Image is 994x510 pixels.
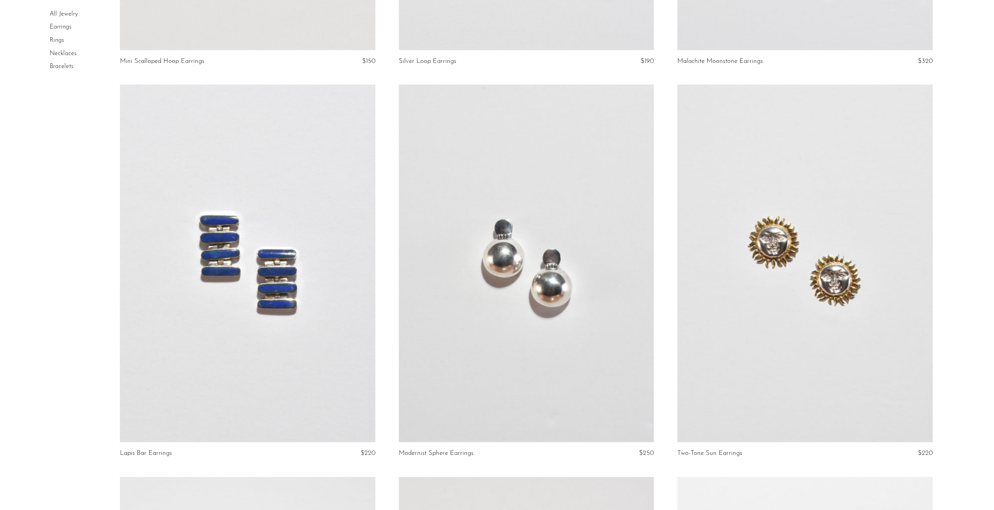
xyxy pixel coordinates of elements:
a: All Jewelry [50,11,78,17]
a: Rings [50,37,64,43]
a: Lapis Bar Earrings [120,450,172,457]
a: Silver Loop Earrings [399,58,456,65]
a: Bracelets [50,63,73,70]
span: $250 [639,450,654,456]
span: $190 [641,58,654,64]
a: Two-Tone Sun Earrings [677,450,742,457]
a: Mini Scalloped Hoop Earrings [120,58,204,65]
a: Malachite Moonstone Earrings [677,58,763,65]
a: Earrings [50,24,71,30]
span: $150 [362,58,375,64]
a: Necklaces [50,50,77,57]
a: Modernist Sphere Earrings [399,450,473,457]
span: $220 [360,450,375,456]
span: $220 [918,450,933,456]
span: $320 [918,58,933,64]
